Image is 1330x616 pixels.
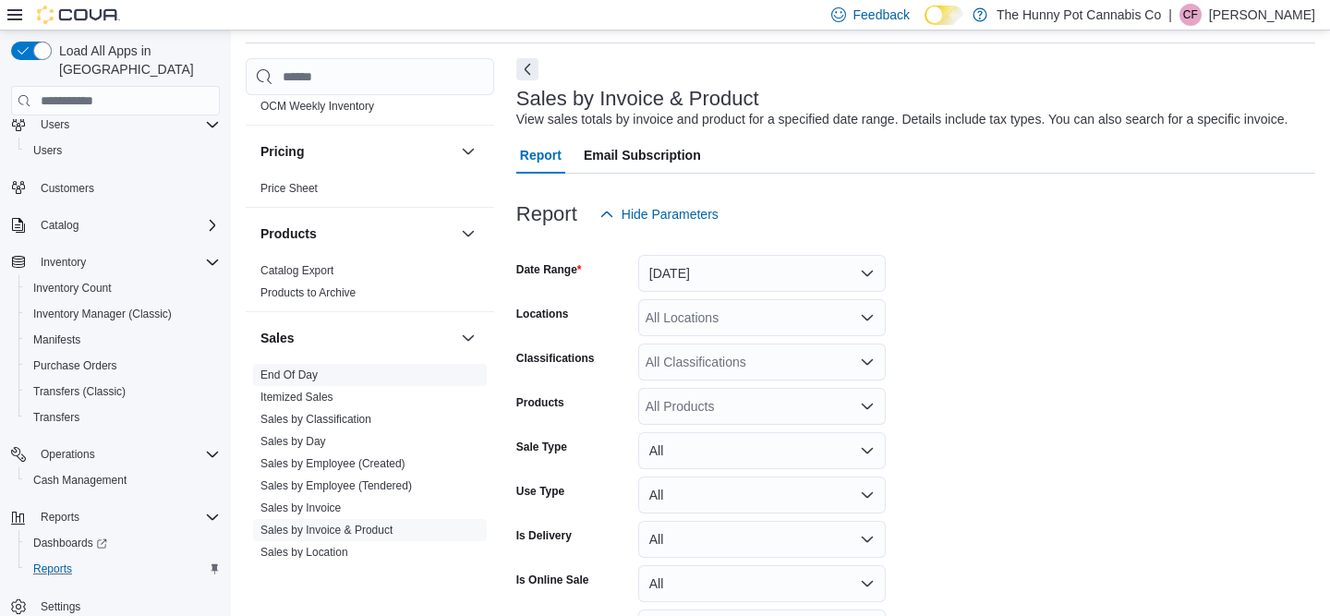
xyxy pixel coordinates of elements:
[33,332,80,347] span: Manifests
[853,6,910,24] span: Feedback
[638,477,886,513] button: All
[260,285,356,300] span: Products to Archive
[260,435,326,448] a: Sales by Day
[26,355,220,377] span: Purchase Orders
[33,506,87,528] button: Reports
[18,353,227,379] button: Purchase Orders
[246,95,494,125] div: OCM
[18,327,227,353] button: Manifests
[33,281,112,296] span: Inventory Count
[18,530,227,556] a: Dashboards
[33,114,220,136] span: Users
[260,142,304,161] h3: Pricing
[457,327,479,349] button: Sales
[33,214,86,236] button: Catalog
[33,443,220,465] span: Operations
[33,114,77,136] button: Users
[260,329,295,347] h3: Sales
[18,275,227,301] button: Inventory Count
[1179,4,1202,26] div: Callie Fraczek
[26,277,220,299] span: Inventory Count
[860,355,875,369] button: Open list of options
[41,181,94,196] span: Customers
[520,137,562,174] span: Report
[4,112,227,138] button: Users
[516,395,564,410] label: Products
[26,558,79,580] a: Reports
[4,212,227,238] button: Catalog
[260,478,412,493] span: Sales by Employee (Tendered)
[33,536,107,550] span: Dashboards
[516,528,572,543] label: Is Delivery
[860,399,875,414] button: Open list of options
[33,473,127,488] span: Cash Management
[26,469,220,491] span: Cash Management
[638,565,886,602] button: All
[4,441,227,467] button: Operations
[260,524,393,537] a: Sales by Invoice & Product
[622,205,719,223] span: Hide Parameters
[26,303,220,325] span: Inventory Manager (Classic)
[33,358,117,373] span: Purchase Orders
[52,42,220,79] span: Load All Apps in [GEOGRAPHIC_DATA]
[26,406,220,429] span: Transfers
[41,117,69,132] span: Users
[26,380,133,403] a: Transfers (Classic)
[260,456,405,471] span: Sales by Employee (Created)
[33,251,220,273] span: Inventory
[33,177,102,199] a: Customers
[516,307,569,321] label: Locations
[41,447,95,462] span: Operations
[516,484,564,499] label: Use Type
[33,307,172,321] span: Inventory Manager (Classic)
[26,406,87,429] a: Transfers
[260,457,405,470] a: Sales by Employee (Created)
[4,249,227,275] button: Inventory
[4,175,227,201] button: Customers
[1209,4,1315,26] p: [PERSON_NAME]
[18,301,227,327] button: Inventory Manager (Classic)
[260,391,333,404] a: Itemized Sales
[860,310,875,325] button: Open list of options
[592,196,726,233] button: Hide Parameters
[260,142,453,161] button: Pricing
[260,99,374,114] span: OCM Weekly Inventory
[33,384,126,399] span: Transfers (Classic)
[260,264,333,277] a: Catalog Export
[997,4,1161,26] p: The Hunny Pot Cannabis Co
[457,140,479,163] button: Pricing
[260,224,317,243] h3: Products
[516,110,1288,129] div: View sales totals by invoice and product for a specified date range. Details include tax types. Y...
[4,504,227,530] button: Reports
[18,138,227,163] button: Users
[41,510,79,525] span: Reports
[260,224,453,243] button: Products
[260,413,371,426] a: Sales by Classification
[925,6,963,25] input: Dark Mode
[260,100,374,113] a: OCM Weekly Inventory
[516,58,538,80] button: Next
[260,263,333,278] span: Catalog Export
[18,467,227,493] button: Cash Management
[26,329,220,351] span: Manifests
[26,139,220,162] span: Users
[260,181,318,196] span: Price Sheet
[584,137,701,174] span: Email Subscription
[638,255,886,292] button: [DATE]
[1183,4,1198,26] span: CF
[260,501,341,514] a: Sales by Invoice
[33,176,220,199] span: Customers
[41,599,80,614] span: Settings
[516,351,595,366] label: Classifications
[246,260,494,311] div: Products
[516,573,589,587] label: Is Online Sale
[260,329,453,347] button: Sales
[516,440,567,454] label: Sale Type
[18,556,227,582] button: Reports
[26,355,125,377] a: Purchase Orders
[26,139,69,162] a: Users
[26,532,220,554] span: Dashboards
[260,368,318,382] span: End Of Day
[33,251,93,273] button: Inventory
[260,501,341,515] span: Sales by Invoice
